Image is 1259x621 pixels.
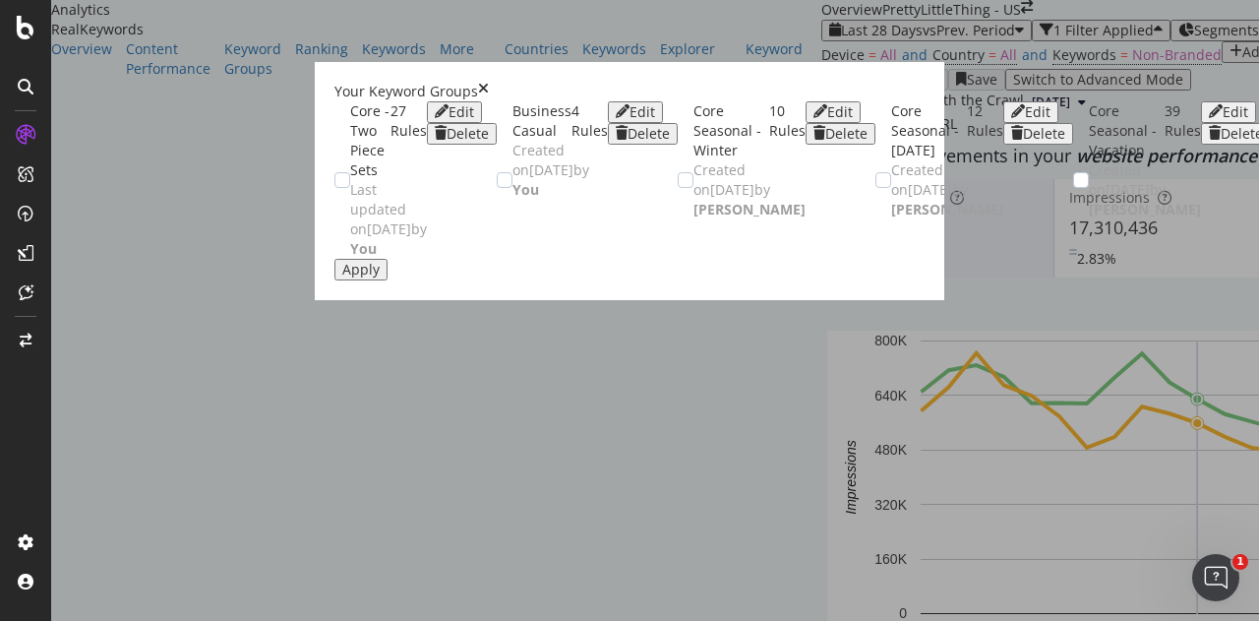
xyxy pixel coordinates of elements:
[512,141,589,199] span: Created on [DATE] by
[608,123,678,145] button: Delete
[693,101,769,160] div: Core Seasonal - Winter
[967,101,1003,160] div: 12 Rules
[350,239,377,258] b: You
[427,123,497,145] button: Delete
[1232,554,1248,570] span: 1
[334,259,388,280] button: Apply
[891,101,967,160] div: Core Seasonal - [DATE]
[1089,101,1165,160] div: Core Seasonal - Vacation
[825,126,868,142] div: Delete
[478,82,489,101] div: times
[608,101,663,123] button: Edit
[1089,200,1201,218] b: [PERSON_NAME]
[1003,101,1058,123] button: Edit
[350,180,427,258] span: Last updated on [DATE] by
[449,104,474,120] div: Edit
[427,101,482,123] button: Edit
[1192,554,1239,601] iframe: Intercom live chat
[629,104,655,120] div: Edit
[1089,160,1201,218] span: Created on [DATE] by
[806,101,861,123] button: Edit
[827,104,853,120] div: Edit
[693,160,806,218] span: Created on [DATE] by
[342,262,380,278] div: Apply
[350,101,390,180] div: Core - Two Piece Sets
[571,101,608,141] div: 4 Rules
[769,101,806,160] div: 10 Rules
[806,123,875,145] button: Delete
[891,200,1003,218] b: [PERSON_NAME]
[512,180,539,199] b: You
[1023,126,1065,142] div: Delete
[315,62,944,300] div: modal
[1003,123,1073,145] button: Delete
[334,82,478,101] div: Your Keyword Groups
[512,101,571,141] div: Business Casual
[447,126,489,142] div: Delete
[1025,104,1050,120] div: Edit
[1223,104,1248,120] div: Edit
[1201,101,1256,123] button: Edit
[390,101,427,180] div: 27 Rules
[1165,101,1201,160] div: 39 Rules
[891,160,1003,218] span: Created on [DATE] by
[693,200,806,218] b: [PERSON_NAME]
[628,126,670,142] div: Delete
